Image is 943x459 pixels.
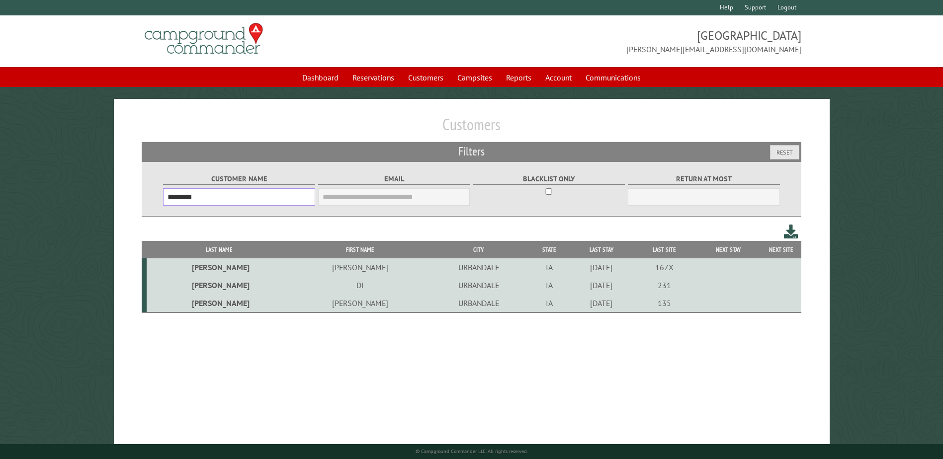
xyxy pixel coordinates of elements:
[428,294,529,312] td: URBANDALE
[571,298,631,308] div: [DATE]
[402,68,449,87] a: Customers
[147,241,292,258] th: Last Name
[571,262,631,272] div: [DATE]
[539,68,578,87] a: Account
[428,258,529,276] td: URBANDALE
[292,241,428,258] th: First Name
[147,276,292,294] td: [PERSON_NAME]
[633,276,695,294] td: 231
[500,68,537,87] a: Reports
[770,145,799,159] button: Reset
[633,241,695,258] th: Last Site
[451,68,498,87] a: Campsites
[529,258,570,276] td: IA
[346,68,400,87] a: Reservations
[318,173,470,185] label: Email
[296,68,344,87] a: Dashboard
[529,241,570,258] th: State
[633,258,695,276] td: 167X
[570,241,633,258] th: Last Stay
[142,142,801,161] h2: Filters
[473,173,625,185] label: Blacklist only
[142,19,266,58] img: Campground Commander
[628,173,779,185] label: Return at most
[292,276,428,294] td: Di
[784,223,798,241] a: Download this customer list (.csv)
[580,68,647,87] a: Communications
[695,241,761,258] th: Next Stay
[529,294,570,312] td: IA
[292,258,428,276] td: [PERSON_NAME]
[147,294,292,312] td: [PERSON_NAME]
[428,276,529,294] td: URBANDALE
[428,241,529,258] th: City
[142,115,801,142] h1: Customers
[292,294,428,312] td: [PERSON_NAME]
[163,173,315,185] label: Customer Name
[633,294,695,312] td: 135
[529,276,570,294] td: IA
[762,241,801,258] th: Next Site
[472,27,801,55] span: [GEOGRAPHIC_DATA] [PERSON_NAME][EMAIL_ADDRESS][DOMAIN_NAME]
[571,280,631,290] div: [DATE]
[416,448,528,455] small: © Campground Commander LLC. All rights reserved.
[147,258,292,276] td: [PERSON_NAME]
